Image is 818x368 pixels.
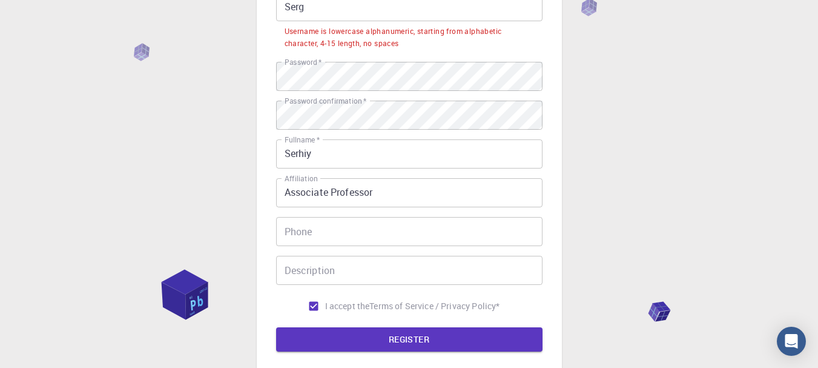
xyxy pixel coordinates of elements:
[369,300,500,312] p: Terms of Service / Privacy Policy *
[285,173,317,184] label: Affiliation
[285,57,322,67] label: Password
[325,300,370,312] span: I accept the
[276,327,543,352] button: REGISTER
[285,25,534,50] div: Username is lowercase alphanumeric, starting from alphabetic character, 4-15 length, no spaces
[369,300,500,312] a: Terms of Service / Privacy Policy*
[285,96,366,106] label: Password confirmation
[285,135,320,145] label: Fullname
[777,327,806,356] div: Open Intercom Messenger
